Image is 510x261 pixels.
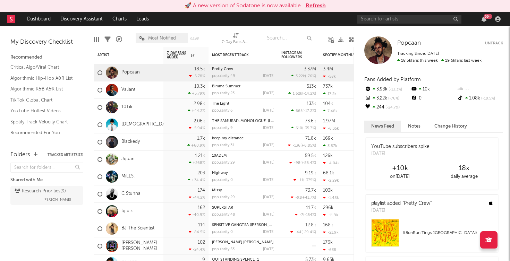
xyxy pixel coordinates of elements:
[368,173,432,181] div: on [DATE]
[364,77,421,82] span: Fans Added by Platform
[304,179,315,182] span: -375 %
[289,160,316,165] div: ( )
[295,212,316,217] div: ( )
[198,223,205,227] div: 114
[305,223,316,227] div: 12.8k
[10,186,83,205] a: Research Priorities(9)[PERSON_NAME]
[410,85,457,94] div: 10k
[148,36,176,41] span: Most Notified
[212,102,229,106] a: The Light
[291,108,316,113] div: ( )
[288,143,316,148] div: ( )
[131,12,154,26] a: Leads
[323,154,333,158] div: 126k
[121,174,135,180] a: MiLES.
[212,206,274,210] div: SUPERSTAR
[397,40,421,47] a: Popcaan
[197,171,205,175] div: 203
[43,195,71,204] span: [PERSON_NAME]
[185,2,302,10] div: 🚀 A new version of Sodatone is now available.
[397,59,482,63] span: 19.6k fans last week
[263,230,274,234] div: [DATE]
[306,206,316,210] div: 11.7k
[56,12,108,26] a: Discovery Assistant
[263,92,274,95] div: [DATE]
[307,84,316,89] div: 513k
[212,102,274,106] div: The Light
[323,240,333,245] div: 176k
[323,92,337,96] div: 17.2k
[387,97,399,101] span: -76 %
[212,223,282,227] a: SENSITIVE GANGTSA ([PERSON_NAME])
[212,178,233,182] div: popularity: 0
[323,213,338,217] div: -11.9k
[15,187,66,195] div: Research Priorities ( 9 )
[303,127,315,130] span: -35.7 %
[10,176,83,184] div: Shared with Me
[188,178,205,182] div: +34.4 %
[167,51,189,59] span: 7-Day Fans Added
[397,59,438,63] span: 18.5k fans this week
[368,164,432,173] div: +10k
[457,85,503,94] div: --
[263,74,274,78] div: [DATE]
[212,137,274,140] div: keep my distance
[222,38,249,46] div: 7-Day Fans Added (7-Day Fans Added)
[10,38,83,46] div: My Discovery Checklist
[323,171,334,175] div: 68.1k
[10,75,76,82] a: Algorithmic Hip-Hop A&R List
[194,102,205,106] div: 2.98k
[263,178,274,182] div: [DATE]
[48,153,83,157] button: Tracked Artists(17)
[482,16,486,22] button: 99+
[323,74,336,79] div: -58k
[388,88,402,92] span: -13.3 %
[402,229,493,237] div: # 8 on Run Tings ([GEOGRAPHIC_DATA])
[323,84,333,89] div: 737k
[121,226,154,232] a: BJ The Scientist
[299,213,303,217] span: -7
[397,40,421,46] span: Popcaan
[212,53,264,57] div: Most Recent Track
[189,126,205,130] div: -5.94 %
[427,121,474,132] button: Change History
[323,206,333,210] div: 296k
[305,119,316,123] div: 73.6k
[10,85,76,93] a: Algorithmic R&B A&R List
[323,161,340,165] div: -4.04k
[298,179,303,182] span: -11
[371,150,430,157] div: [DATE]
[121,70,140,76] a: Popcaan
[292,144,300,148] span: -136
[323,178,339,183] div: -2.29k
[212,241,274,244] div: Evelyn Evelyn
[212,109,233,113] div: popularity: 6
[194,119,205,123] div: 2.06k
[116,29,122,50] div: A&R Pipeline
[212,85,240,88] a: Bimma Summer
[364,85,410,94] div: 3.93k
[212,126,233,130] div: popularity: 9
[323,143,337,148] div: 3.87k
[10,163,83,173] input: Search for folders...
[212,119,274,123] div: THE SAMURAI's MONOLOGUE. (LIVE)
[263,247,274,251] div: [DATE]
[212,67,233,71] a: Pretty Crew
[212,206,233,210] a: SUPERSTAR
[291,195,316,200] div: ( )
[263,161,274,165] div: [DATE]
[121,156,135,162] a: Jquan
[94,29,99,50] div: Edit Columns
[22,12,56,26] a: Dashboard
[212,137,244,140] a: keep my distance
[323,223,333,227] div: 168k
[189,195,205,200] div: -44.2 %
[212,85,274,88] div: Bimma Summer
[188,212,205,217] div: -40.9 %
[291,74,316,78] div: ( )
[304,109,315,113] span: -17.2 %
[188,91,205,96] div: +5.79 %
[263,126,274,130] div: [DATE]
[457,94,503,103] div: 1.08k
[281,51,306,59] div: Instagram Followers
